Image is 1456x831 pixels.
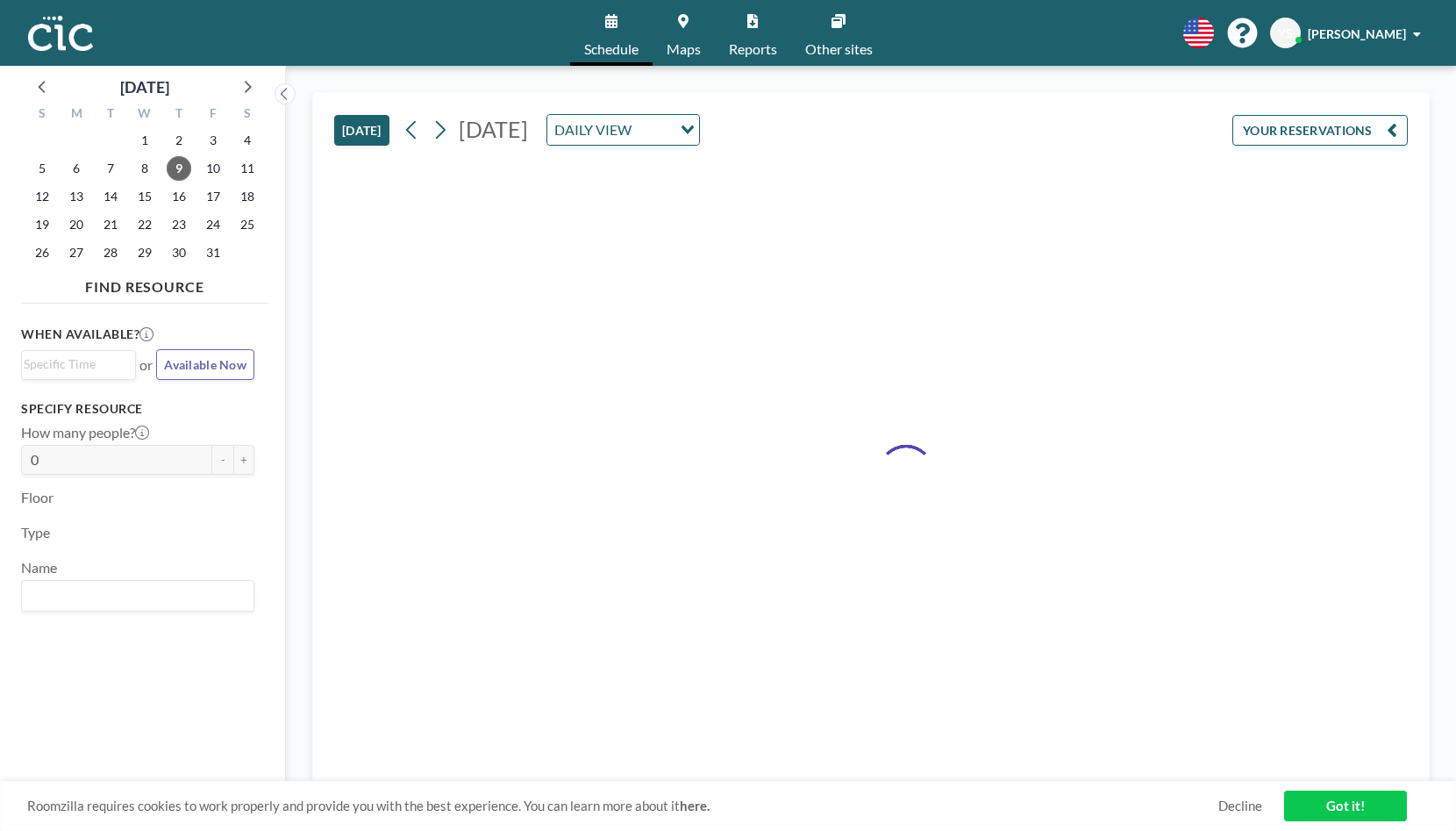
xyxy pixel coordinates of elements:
[235,184,260,209] span: Saturday, October 18, 2025
[64,212,89,237] span: Monday, October 20, 2025
[94,104,128,126] div: T
[21,524,50,541] label: Type
[1308,26,1406,41] span: [PERSON_NAME]
[167,128,191,153] span: Thursday, October 2, 2025
[161,104,196,126] div: T
[1232,115,1408,146] button: YOUR RESERVATIONS
[156,349,254,380] button: Available Now
[21,271,268,296] h4: FIND RESOURCE
[201,156,225,181] span: Friday, October 10, 2025
[21,489,54,506] label: Floor
[24,584,244,607] input: Search for option
[27,798,1218,814] span: Roomzilla requires cookies to work properly and provide you with the best experience. You can lea...
[230,104,264,126] div: S
[24,355,125,374] input: Search for option
[235,128,260,153] span: Saturday, October 4, 2025
[120,75,169,99] div: [DATE]
[64,184,89,209] span: Monday, October 13, 2025
[132,184,157,209] span: Wednesday, October 15, 2025
[1218,798,1262,814] a: Decline
[235,212,260,237] span: Saturday, October 25, 2025
[334,115,389,146] button: [DATE]
[233,445,254,475] button: +
[30,212,54,237] span: Sunday, October 19, 2025
[164,357,246,372] span: Available Now
[139,356,153,374] span: or
[21,559,57,577] label: Name
[98,156,123,181] span: Tuesday, October 7, 2025
[167,212,191,237] span: Thursday, October 23, 2025
[21,401,254,417] h3: Specify resource
[132,156,157,181] span: Wednesday, October 8, 2025
[201,212,225,237] span: Friday, October 24, 2025
[167,240,191,265] span: Thursday, October 30, 2025
[21,424,149,441] label: How many people?
[459,116,528,142] span: [DATE]
[637,118,670,141] input: Search for option
[64,240,89,265] span: Monday, October 27, 2025
[547,115,699,145] div: Search for option
[30,184,54,209] span: Sunday, October 12, 2025
[98,184,123,209] span: Tuesday, October 14, 2025
[680,798,710,813] a: here.
[667,42,701,56] span: Maps
[22,351,135,377] div: Search for option
[30,156,54,181] span: Sunday, October 5, 2025
[132,212,157,237] span: Wednesday, October 22, 2025
[167,156,191,181] span: Thursday, October 9, 2025
[235,156,260,181] span: Saturday, October 11, 2025
[132,240,157,265] span: Wednesday, October 29, 2025
[551,118,635,141] span: DAILY VIEW
[25,104,60,126] div: S
[584,42,639,56] span: Schedule
[30,240,54,265] span: Sunday, October 26, 2025
[128,104,162,126] div: W
[201,184,225,209] span: Friday, October 17, 2025
[28,16,93,51] img: organization-logo
[60,104,94,126] div: M
[22,581,253,611] div: Search for option
[729,42,777,56] span: Reports
[201,128,225,153] span: Friday, October 3, 2025
[64,156,89,181] span: Monday, October 6, 2025
[212,445,233,475] button: -
[98,240,123,265] span: Tuesday, October 28, 2025
[132,128,157,153] span: Wednesday, October 1, 2025
[98,212,123,237] span: Tuesday, October 21, 2025
[1284,791,1407,821] a: Got it!
[167,184,191,209] span: Thursday, October 16, 2025
[805,42,873,56] span: Other sites
[196,104,230,126] div: F
[201,240,225,265] span: Friday, October 31, 2025
[1278,25,1293,41] span: YS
